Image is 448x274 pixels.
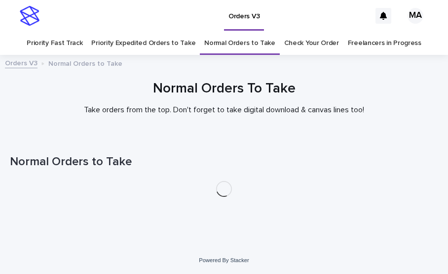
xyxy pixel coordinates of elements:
a: Priority Expedited Orders to Take [91,32,195,55]
div: MA [408,8,423,24]
a: Priority Fast Track [27,32,82,55]
a: Check Your Order [284,32,339,55]
img: stacker-logo-s-only.png [20,6,39,26]
p: Take orders from the top. Don't forget to take digital download & canvas lines too! [27,105,421,115]
a: Powered By Stacker [199,257,249,263]
p: Normal Orders to Take [48,57,122,68]
a: Orders V3 [5,57,37,68]
a: Normal Orders to Take [204,32,275,55]
a: Freelancers in Progress [348,32,421,55]
h1: Normal Orders To Take [10,81,438,97]
h1: Normal Orders to Take [10,155,438,169]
